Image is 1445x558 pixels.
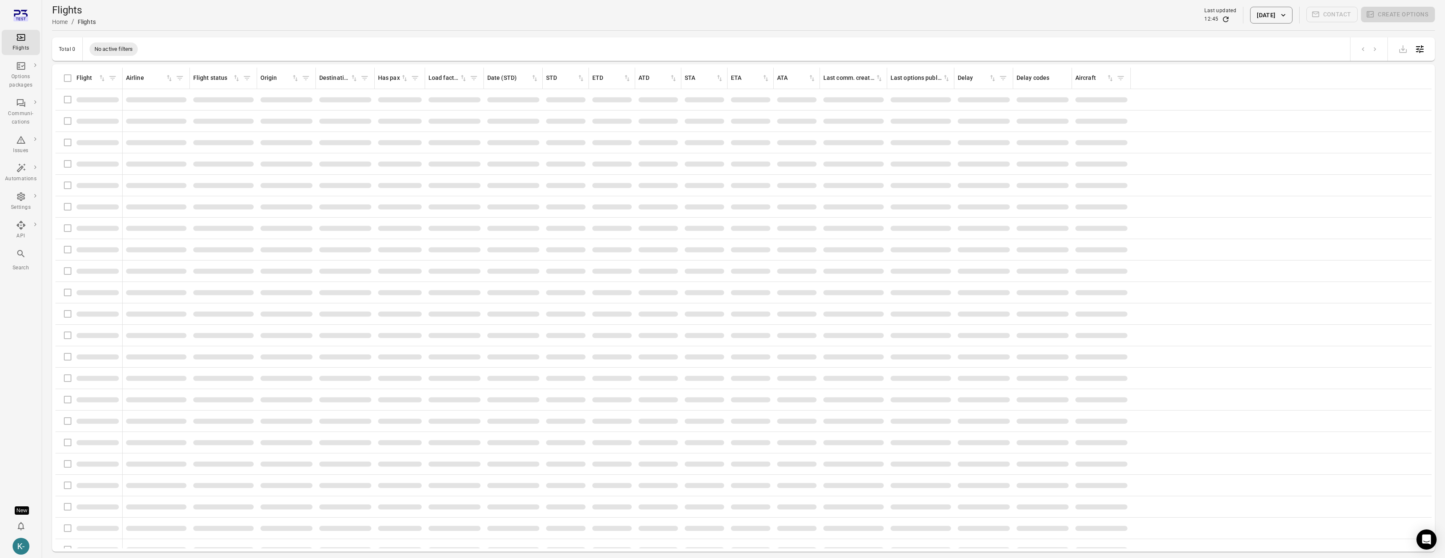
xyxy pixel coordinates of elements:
[1416,529,1437,550] div: Open Intercom Messenger
[5,175,37,183] div: Automations
[2,30,40,55] a: Flights
[13,538,29,555] div: K-
[52,18,68,25] a: Home
[546,74,585,83] div: Sort by STD in ascending order
[2,132,40,158] a: Issues
[106,72,119,84] span: Filter by flight
[5,73,37,89] div: Options packages
[1222,15,1230,24] button: Refresh data
[378,74,409,83] div: Sort by has pax in ascending order
[59,46,76,52] div: Total 0
[241,72,253,84] span: Filter by flight status
[193,74,241,83] div: Sort by flight status in ascending order
[638,74,678,83] div: Sort by ATD in ascending order
[685,74,724,83] div: Sort by STA in ascending order
[592,74,631,83] div: Sort by ETD in ascending order
[958,74,997,83] div: Sort by delay in ascending order
[5,203,37,212] div: Settings
[358,72,371,84] span: Filter by destination
[319,74,358,83] div: Sort by destination in ascending order
[1204,7,1236,15] div: Last updated
[891,74,951,83] div: Sort by last options package published in ascending order
[13,518,29,534] button: Notifications
[9,534,33,558] button: Kristinn - avilabs
[2,218,40,243] a: API
[997,72,1009,84] span: Filter by delay
[1357,44,1381,55] nav: pagination navigation
[5,232,37,240] div: API
[731,74,770,83] div: Sort by ETA in ascending order
[468,72,480,84] span: Filter by load factor
[1075,74,1114,83] div: Sort by aircraft in ascending order
[1395,45,1411,53] span: Please make a selection to export
[260,74,300,83] div: Sort by origin in ascending order
[823,74,883,83] div: Sort by last communication created in ascending order
[89,45,138,53] span: No active filters
[5,147,37,155] div: Issues
[78,18,96,26] div: Flights
[2,95,40,129] a: Communi-cations
[1017,74,1068,83] div: Delay codes
[173,72,186,84] span: Filter by airline
[428,74,468,83] div: Sort by load factor in ascending order
[15,506,29,515] div: Tooltip anchor
[2,189,40,214] a: Settings
[52,17,96,27] nav: Breadcrumbs
[2,58,40,92] a: Options packages
[2,246,40,274] button: Search
[1250,7,1292,24] button: [DATE]
[1411,41,1428,58] button: Open table configuration
[2,161,40,186] a: Automations
[1204,15,1218,24] div: 12:45
[409,72,421,84] span: Filter by has pax
[126,74,173,83] div: Sort by airline in ascending order
[76,74,106,83] div: Sort by flight in ascending order
[5,264,37,272] div: Search
[5,44,37,53] div: Flights
[5,110,37,126] div: Communi-cations
[300,72,312,84] span: Filter by origin
[1306,7,1358,24] span: Please make a selection to create communications
[777,74,816,83] div: Sort by ATA in ascending order
[52,3,96,17] h1: Flights
[487,74,539,83] div: Sort by date (STD) in ascending order
[1114,72,1127,84] span: Filter by aircraft
[1361,7,1435,24] span: Please make a selection to create an option package
[71,17,74,27] li: /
